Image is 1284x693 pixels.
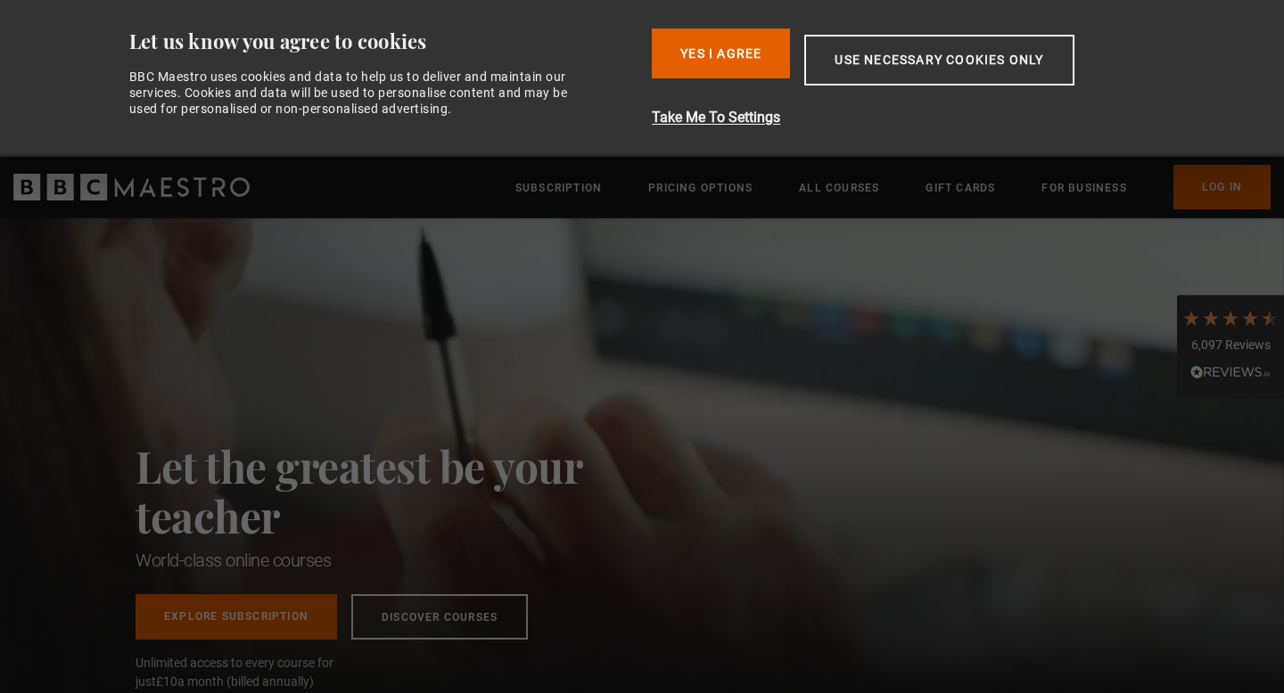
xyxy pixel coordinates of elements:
div: Let us know you agree to cookies [129,29,638,54]
a: Pricing Options [648,179,753,197]
div: 6,097 ReviewsRead All Reviews [1177,295,1284,398]
button: Use necessary cookies only [804,35,1074,86]
a: Discover Courses [351,594,528,640]
div: Read All Reviews [1181,363,1280,385]
a: Explore Subscription [136,594,337,640]
button: Take Me To Settings [652,107,1168,128]
span: Unlimited access to every course for just a month (billed annually) [136,654,376,691]
img: REVIEWS.io [1190,365,1271,378]
h2: Let the greatest be your teacher [136,441,662,541]
div: 4.7 Stars [1181,308,1280,328]
a: Subscription [515,179,602,197]
button: Yes I Agree [652,29,790,78]
a: Log In [1173,165,1271,209]
div: BBC Maestro uses cookies and data to help us to deliver and maintain our services. Cookies and da... [129,69,588,118]
a: All Courses [799,179,879,197]
nav: Primary [515,165,1271,209]
h1: World-class online courses [136,548,662,573]
a: Gift Cards [926,179,995,197]
a: For business [1041,179,1126,197]
svg: BBC Maestro [13,174,250,200]
div: 6,097 Reviews [1181,337,1280,355]
span: £10 [156,674,177,689]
